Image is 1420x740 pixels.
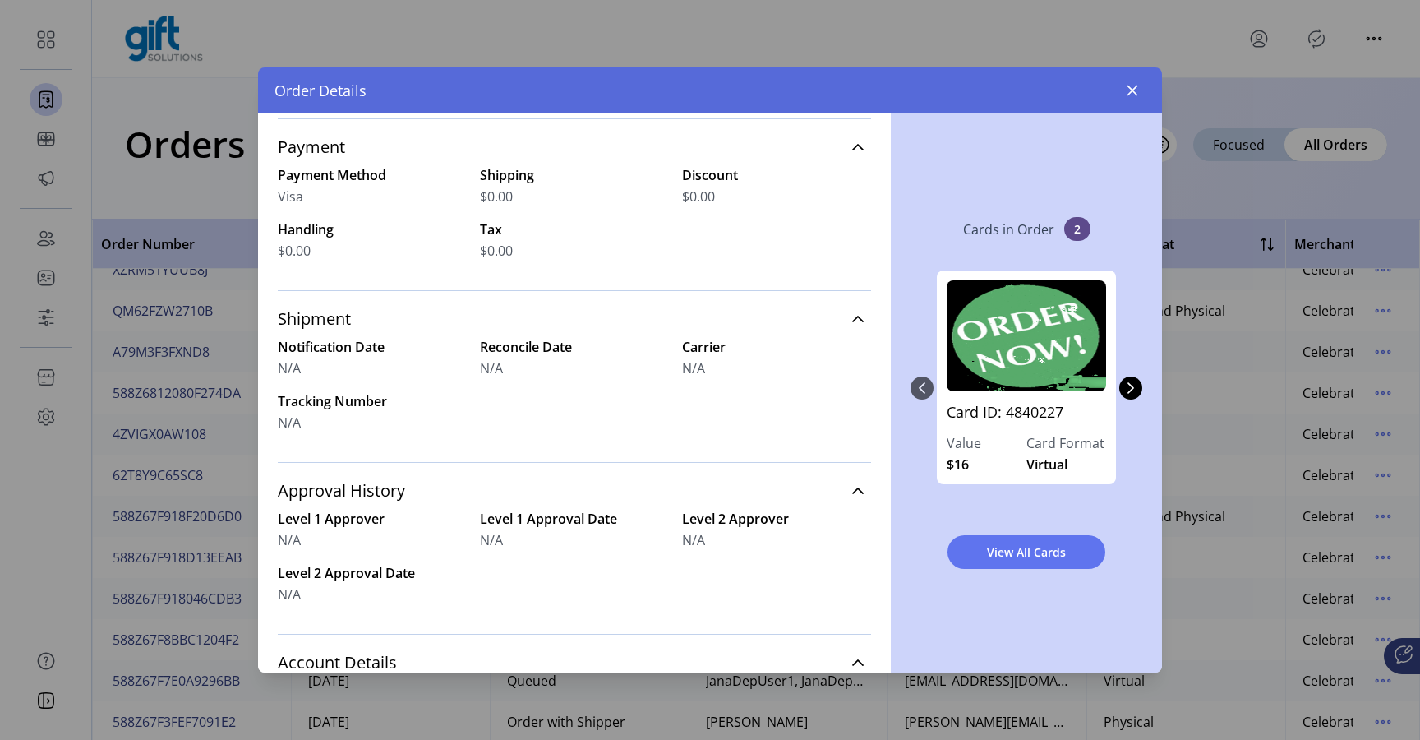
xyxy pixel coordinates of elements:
[278,129,871,165] a: Payment
[278,301,871,337] a: Shipment
[278,509,467,529] label: Level 1 Approver
[278,483,405,499] span: Approval History
[963,220,1054,239] p: Cards in Order
[969,543,1084,561] span: View All Cards
[278,241,311,261] span: $0.00
[278,585,301,604] span: N/A
[1119,377,1142,400] button: Next Page
[947,433,1026,453] label: Value
[278,413,301,432] span: N/A
[947,280,1106,391] img: 4840227
[682,337,871,357] label: Carrier
[682,165,871,185] label: Discount
[947,535,1105,569] button: View All Cards
[934,254,1119,522] div: 0
[278,473,871,509] a: Approval History
[278,509,871,624] div: Approval History
[278,337,467,357] label: Notification Date
[1026,433,1106,453] label: Card Format
[480,358,503,378] span: N/A
[480,187,513,206] span: $0.00
[947,455,969,474] span: $16
[278,139,345,155] span: Payment
[278,165,467,185] label: Payment Method
[278,530,301,550] span: N/A
[278,645,871,681] a: Account Details
[682,358,705,378] span: N/A
[480,530,503,550] span: N/A
[682,187,715,206] span: $0.00
[480,165,669,185] label: Shipping
[278,311,351,327] span: Shipment
[278,165,871,280] div: Payment
[278,654,397,671] span: Account Details
[278,563,467,583] label: Level 2 Approval Date
[278,187,303,206] span: Visa
[1026,455,1067,474] span: Virtual
[682,530,705,550] span: N/A
[480,241,513,261] span: $0.00
[480,220,669,239] label: Tax
[682,509,871,529] label: Level 2 Approver
[278,391,467,411] label: Tracking Number
[278,220,467,239] label: Handling
[480,337,669,357] label: Reconcile Date
[947,401,1106,433] a: Card ID: 4840227
[480,509,669,529] label: Level 1 Approval Date
[278,337,871,452] div: Shipment
[274,80,367,102] span: Order Details
[278,358,301,378] span: N/A
[1064,217,1090,241] span: 2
